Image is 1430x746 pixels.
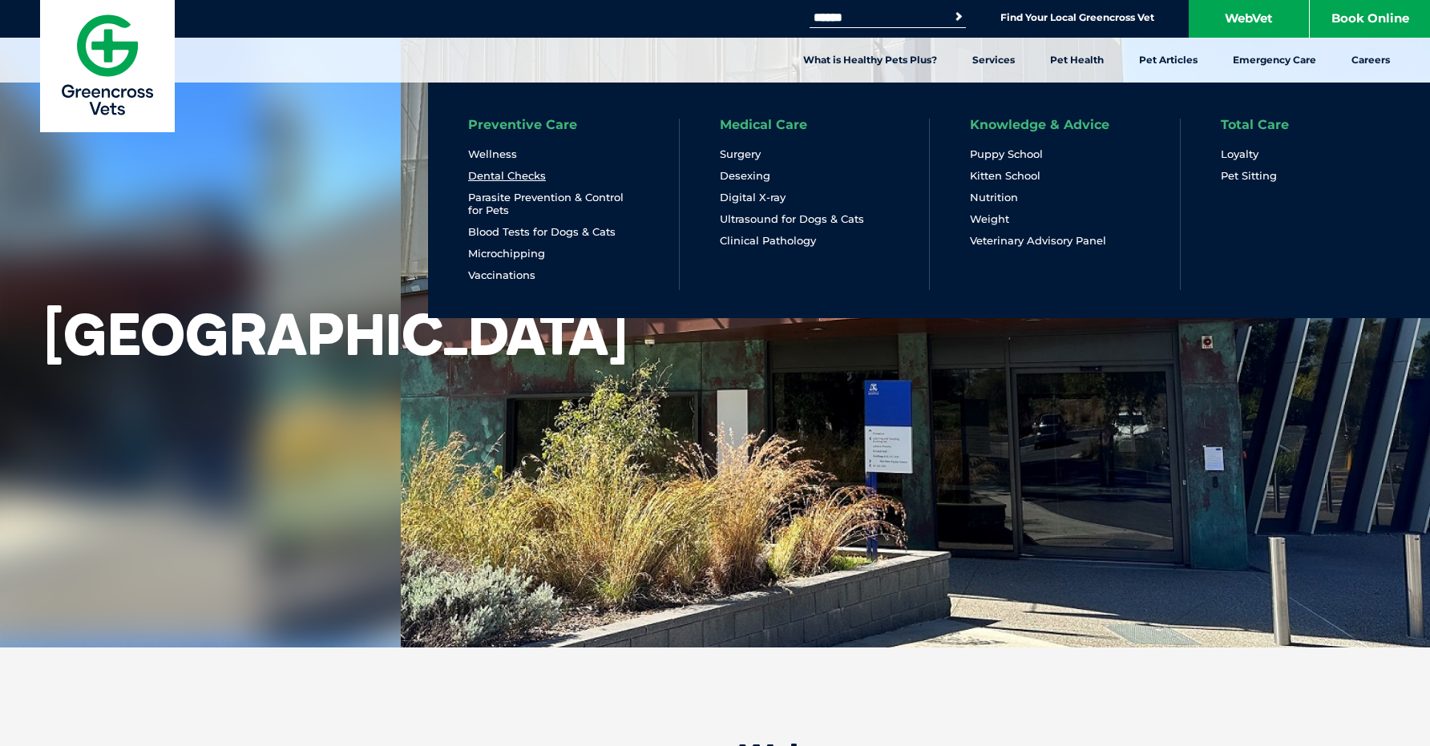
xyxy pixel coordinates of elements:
a: Dental Checks [468,169,546,183]
a: Services [955,38,1032,83]
a: Veterinary Advisory Panel [970,234,1106,248]
a: Kitten School [970,169,1040,183]
button: Search [951,9,967,25]
a: Surgery [720,147,761,161]
a: Emergency Care [1215,38,1334,83]
a: Digital X-ray [720,191,786,204]
a: Parasite Prevention & Control for Pets [468,191,639,217]
a: Pet Articles [1121,38,1215,83]
a: Pet Sitting [1221,169,1277,183]
a: Ultrasound for Dogs & Cats [720,212,864,226]
a: Loyalty [1221,147,1258,161]
a: Clinical Pathology [720,234,816,248]
a: Vaccinations [468,268,535,282]
a: Pet Health [1032,38,1121,83]
a: Blood Tests for Dogs & Cats [468,225,616,239]
a: Nutrition [970,191,1018,204]
h1: [GEOGRAPHIC_DATA] [44,300,628,369]
a: Microchipping [468,247,545,260]
a: Find Your Local Greencross Vet [1000,11,1154,24]
a: Weight [970,212,1009,226]
a: Total Care [1221,119,1289,131]
a: Careers [1334,38,1408,83]
a: Knowledge & Advice [970,119,1109,131]
a: Desexing [720,169,770,183]
a: What is Healthy Pets Plus? [786,38,955,83]
a: Medical Care [720,119,807,131]
a: Puppy School [970,147,1043,161]
a: Preventive Care [468,119,577,131]
a: Wellness [468,147,517,161]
